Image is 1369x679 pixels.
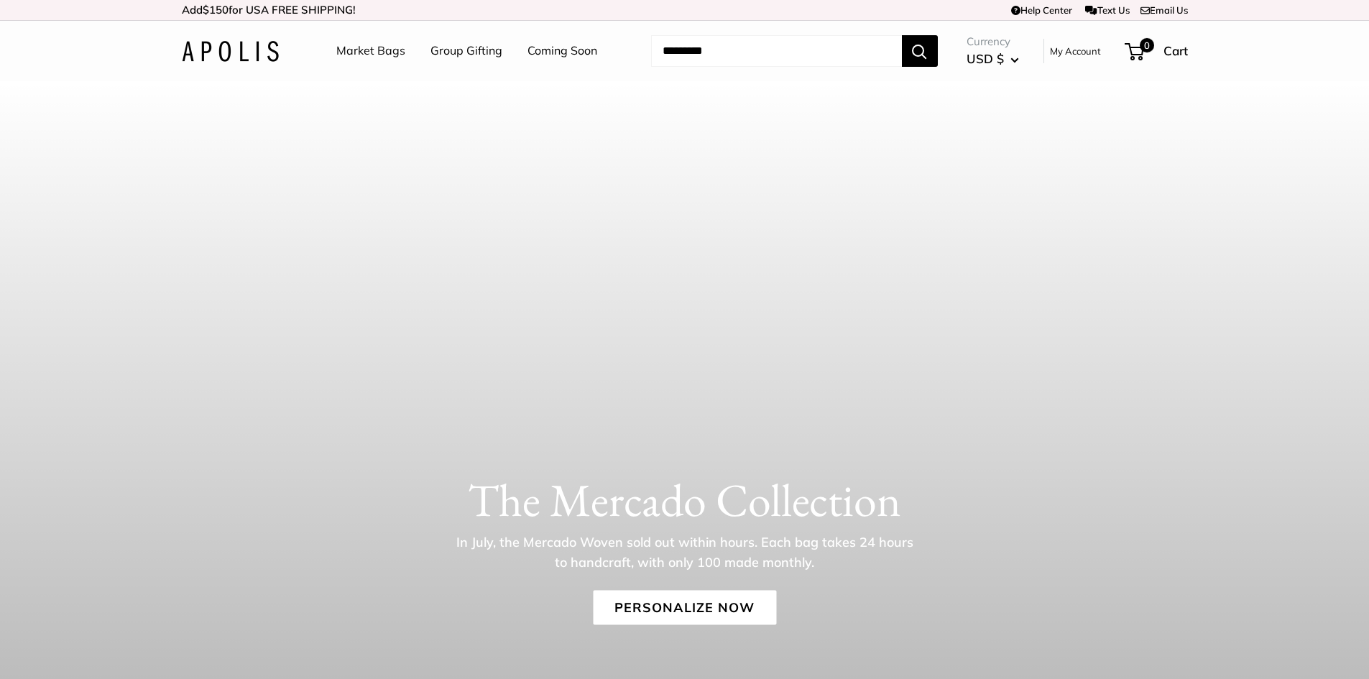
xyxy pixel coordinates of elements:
[1139,38,1153,52] span: 0
[203,3,229,17] span: $150
[1085,4,1129,16] a: Text Us
[967,47,1019,70] button: USD $
[182,41,279,62] img: Apolis
[451,532,918,572] p: In July, the Mercado Woven sold out within hours. Each bag takes 24 hours to handcraft, with only...
[593,590,776,624] a: Personalize Now
[430,40,502,62] a: Group Gifting
[1163,43,1188,58] span: Cart
[1011,4,1072,16] a: Help Center
[336,40,405,62] a: Market Bags
[967,32,1019,52] span: Currency
[182,472,1188,527] h1: The Mercado Collection
[902,35,938,67] button: Search
[527,40,597,62] a: Coming Soon
[1126,40,1188,63] a: 0 Cart
[1050,42,1101,60] a: My Account
[967,51,1004,66] span: USD $
[1140,4,1188,16] a: Email Us
[651,35,902,67] input: Search...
